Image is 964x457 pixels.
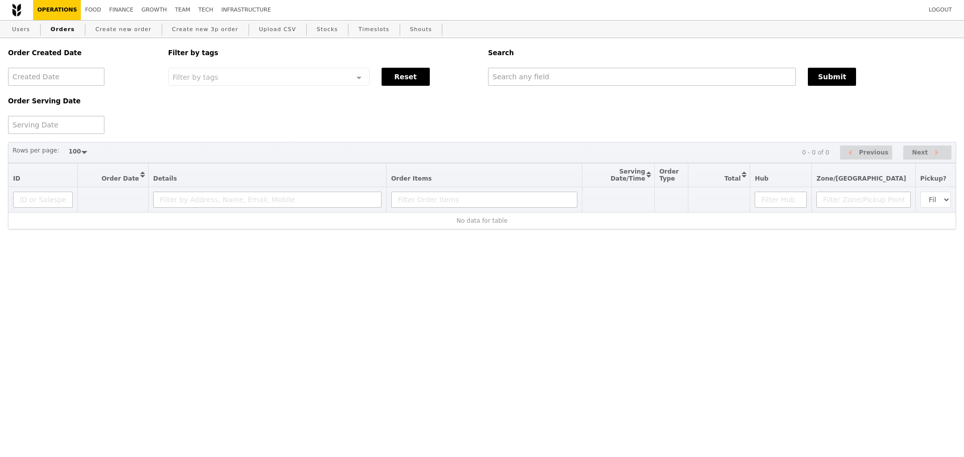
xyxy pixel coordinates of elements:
[8,49,156,57] h5: Order Created Date
[8,21,34,39] a: Users
[47,21,79,39] a: Orders
[802,149,829,156] div: 0 - 0 of 0
[12,4,21,17] img: Grain logo
[912,146,928,159] span: Next
[13,192,73,208] input: ID or Salesperson name
[659,168,679,182] span: Order Type
[755,192,807,208] input: Filter Hub
[920,175,946,182] span: Pickup?
[168,49,476,57] h5: Filter by tags
[13,145,59,156] label: Rows per page:
[8,116,104,134] input: Serving Date
[168,21,243,39] a: Create new 3p order
[13,175,20,182] span: ID
[840,145,892,160] button: Previous
[755,175,768,182] span: Hub
[313,21,342,39] a: Stocks
[391,192,577,208] input: Filter Order Items
[13,217,951,224] div: No data for table
[406,21,436,39] a: Shouts
[173,72,218,81] span: Filter by tags
[816,192,911,208] input: Filter Zone/Pickup Point
[391,175,432,182] span: Order Items
[91,21,156,39] a: Create new order
[903,145,951,160] button: Next
[354,21,393,39] a: Timeslots
[382,68,430,86] button: Reset
[808,68,856,86] button: Submit
[488,49,956,57] h5: Search
[8,97,156,105] h5: Order Serving Date
[488,68,796,86] input: Search any field
[255,21,300,39] a: Upload CSV
[816,175,906,182] span: Zone/[GEOGRAPHIC_DATA]
[153,192,382,208] input: Filter by Address, Name, Email, Mobile
[153,175,177,182] span: Details
[8,68,104,86] input: Created Date
[859,146,889,159] span: Previous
